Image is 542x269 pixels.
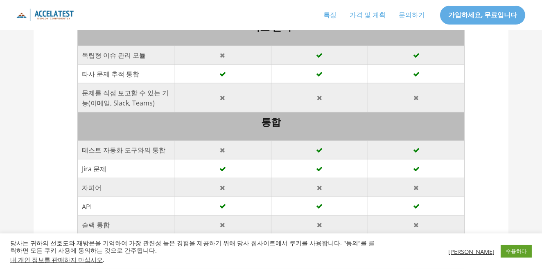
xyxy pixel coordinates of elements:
[82,221,110,230] font: 슬랙 통합
[350,10,386,20] font: 가격 및 계획
[16,9,74,21] img: 상
[82,88,169,108] font: 문제를 직접 보고할 수 있는 기능(이메일, Slack, Teams)
[10,239,375,254] font: 당사는 귀하의 선호도와 재방문을 기억하여 가장 관련성 높은 경험을 제공하기 위해 당사 웹사이트에서 쿠키를 사용합니다. "동의"를 클릭하면 모든 쿠키 사용에 동의하는 것으로 간...
[103,256,104,264] font: .
[261,115,281,129] font: 통합
[82,183,102,192] font: 자피어
[392,5,431,25] a: 문의하기
[448,10,517,20] font: 가입하세요, 무료입니다
[10,256,103,264] font: 내 개인 정보를 판매하지 마십시오
[317,5,343,25] a: 특징
[82,202,92,211] font: API
[399,10,425,20] font: 문의하기
[506,247,527,255] font: 수용하다
[501,245,532,258] a: 수용하다
[323,10,336,20] font: 특징
[440,5,526,25] a: 가입하세요, 무료입니다
[448,248,495,255] a: [PERSON_NAME]
[82,51,146,60] font: 독립형 이슈 관리 모듈
[82,69,139,78] font: 타사 문제 추적 통합
[82,146,165,155] font: 테스트 자동화 도구와의 통합
[343,5,392,25] a: 가격 및 계획
[448,247,495,256] font: [PERSON_NAME]
[82,164,106,173] font: Jira 문제
[317,5,431,25] nav: 사이트 탐색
